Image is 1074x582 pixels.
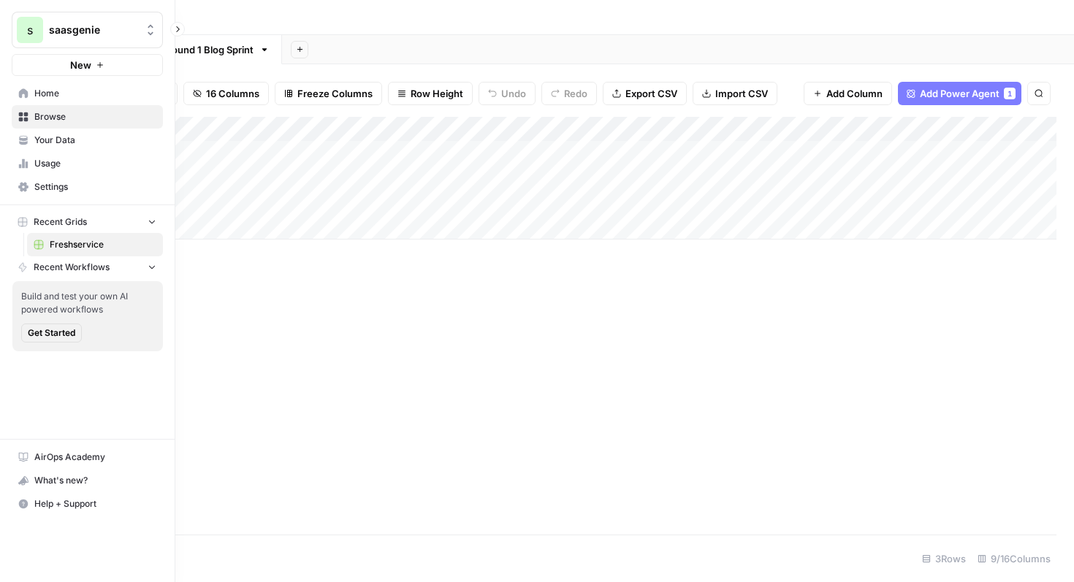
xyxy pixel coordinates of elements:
span: 16 Columns [206,86,259,101]
button: Add Column [804,82,892,105]
span: Build and test your own AI powered workflows [21,290,154,316]
button: Export CSV [603,82,687,105]
button: New [12,54,163,76]
span: s [27,21,33,39]
span: Export CSV [625,86,677,101]
button: Workspace: saasgenie [12,12,163,48]
div: 1 [1004,88,1016,99]
span: Recent Workflows [34,261,110,274]
span: Import CSV [715,86,768,101]
a: Home [12,82,163,105]
a: Usage [12,152,163,175]
span: Settings [34,180,156,194]
button: Row Height [388,82,473,105]
span: Recent Grids [34,215,87,229]
button: 16 Columns [183,82,269,105]
a: AirOps Academy [12,445,163,469]
button: Recent Workflows [12,256,163,278]
span: 1 [1008,88,1012,99]
span: Freshservice [50,238,156,251]
button: Freeze Columns [275,82,382,105]
a: Freshservice [27,233,163,256]
span: New [70,58,91,72]
button: Get Started [21,323,82,342]
span: Undo [501,86,526,101]
span: saasgenie [49,23,137,37]
span: Home [34,87,156,100]
div: Freshservice Round 1 Blog Sprint [103,42,254,57]
button: Recent Grids [12,211,163,233]
span: Help + Support [34,497,156,510]
span: Browse [34,110,156,123]
button: What's new? [12,469,163,492]
a: Freshservice Round 1 Blog Sprint [75,35,282,64]
span: Add Power Agent [920,86,999,101]
div: 3 Rows [916,547,972,570]
a: Settings [12,175,163,199]
a: Browse [12,105,163,129]
button: Add Power Agent1 [898,82,1021,105]
div: What's new? [12,470,162,491]
div: 9/16 Columns [972,547,1056,570]
button: Undo [479,82,536,105]
span: Redo [564,86,587,101]
button: Help + Support [12,492,163,516]
span: Get Started [28,326,75,340]
span: Freeze Columns [297,86,373,101]
a: Your Data [12,129,163,152]
button: Import CSV [693,82,777,105]
span: Your Data [34,134,156,147]
button: Redo [541,82,597,105]
span: Add Column [826,86,883,101]
span: AirOps Academy [34,451,156,464]
span: Usage [34,157,156,170]
span: Row Height [411,86,463,101]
